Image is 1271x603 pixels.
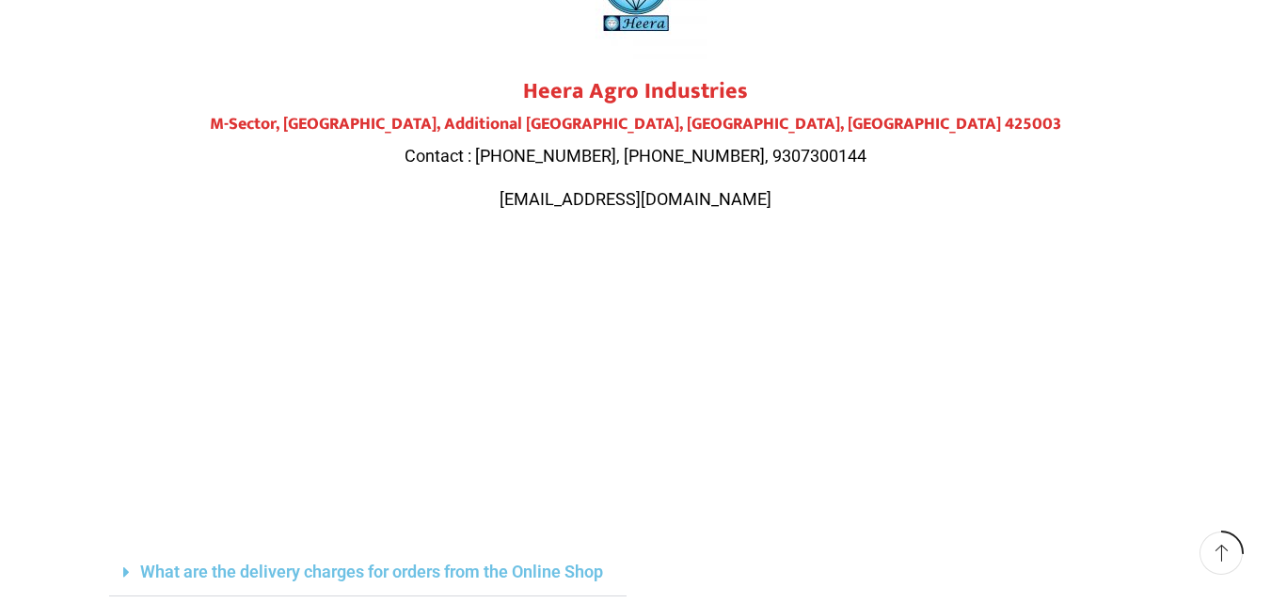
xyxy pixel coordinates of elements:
[523,72,748,110] strong: Heera Agro Industries
[405,146,866,166] span: Contact : [PHONE_NUMBER], [PHONE_NUMBER], 9307300144
[109,115,1163,135] h4: M-Sector, [GEOGRAPHIC_DATA], Additional [GEOGRAPHIC_DATA], [GEOGRAPHIC_DATA], [GEOGRAPHIC_DATA] 4...
[109,248,1163,531] iframe: Plot No.119, M-Sector, Patil Nagar, MIDC, Jalgaon, Maharashtra 425003
[140,562,603,581] a: What are the delivery charges for orders from the Online Shop
[109,549,627,596] div: What are the delivery charges for orders from the Online Shop
[500,189,771,209] span: [EMAIL_ADDRESS][DOMAIN_NAME]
